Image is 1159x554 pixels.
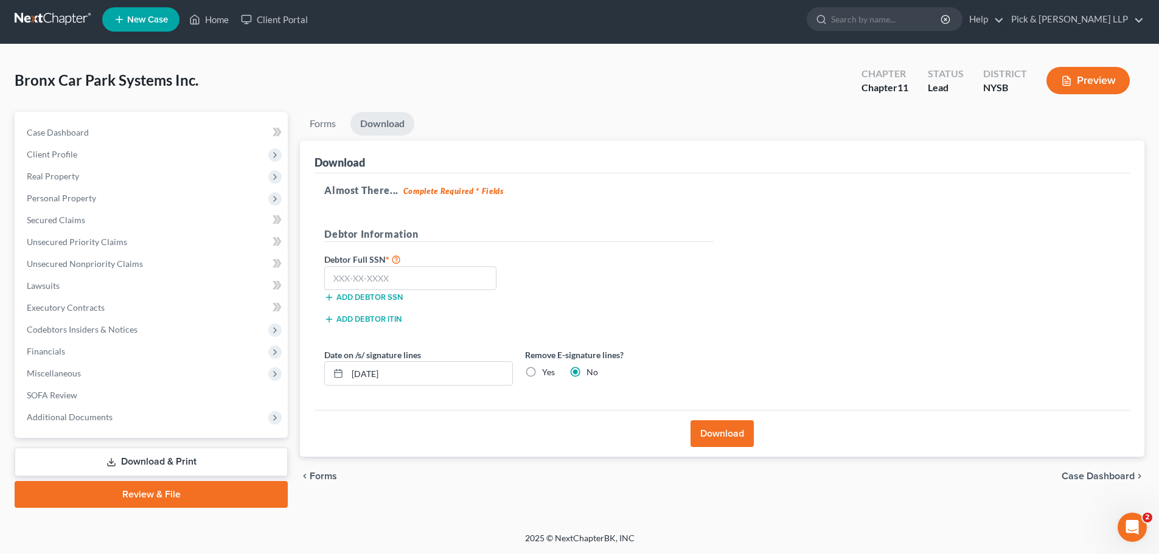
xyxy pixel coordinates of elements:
button: Download [691,420,754,447]
i: chevron_right [1135,471,1144,481]
span: Secured Claims [27,215,85,225]
span: 2 [1143,513,1152,522]
span: Unsecured Nonpriority Claims [27,258,143,269]
span: Client Profile [27,149,77,159]
h5: Debtor Information [324,227,714,242]
label: Yes [542,366,555,378]
span: 11 [897,81,908,93]
label: Debtor Full SSN [318,252,519,266]
a: Unsecured Priority Claims [17,231,288,253]
div: Download [315,155,365,170]
span: Codebtors Insiders & Notices [27,324,137,334]
span: Executory Contracts [27,302,105,313]
iframe: Intercom live chat [1118,513,1147,542]
div: 2025 © NextChapterBK, INC [233,532,927,554]
span: Bronx Car Park Systems Inc. [15,71,198,89]
div: NYSB [983,81,1027,95]
div: Lead [928,81,964,95]
button: Add debtor ITIN [324,314,402,324]
label: Date on /s/ signature lines [324,348,421,361]
div: Chapter [861,81,908,95]
a: Lawsuits [17,275,288,297]
div: Chapter [861,67,908,81]
a: Pick & [PERSON_NAME] LLP [1005,9,1144,30]
a: Executory Contracts [17,297,288,319]
a: Secured Claims [17,209,288,231]
strong: Complete Required * Fields [403,186,504,196]
span: New Case [127,15,168,24]
a: Client Portal [235,9,314,30]
span: Additional Documents [27,412,113,422]
span: Real Property [27,171,79,181]
span: Case Dashboard [27,127,89,137]
i: chevron_left [300,471,310,481]
span: Forms [310,471,337,481]
span: Miscellaneous [27,368,81,378]
button: Preview [1046,67,1130,94]
a: Forms [300,112,346,136]
span: Financials [27,346,65,356]
a: Download [350,112,414,136]
a: Case Dashboard chevron_right [1062,471,1144,481]
a: Review & File [15,481,288,508]
a: SOFA Review [17,384,288,406]
input: XXX-XX-XXXX [324,266,496,291]
input: MM/DD/YYYY [347,362,512,385]
span: Personal Property [27,193,96,203]
button: Add debtor SSN [324,293,403,302]
div: District [983,67,1027,81]
button: chevron_left Forms [300,471,353,481]
a: Help [963,9,1004,30]
h5: Almost There... [324,183,1120,198]
a: Case Dashboard [17,122,288,144]
span: SOFA Review [27,390,77,400]
a: Home [183,9,235,30]
span: Case Dashboard [1062,471,1135,481]
a: Download & Print [15,448,288,476]
span: Lawsuits [27,280,60,291]
label: Remove E-signature lines? [525,348,714,361]
input: Search by name... [831,8,942,30]
label: No [586,366,598,378]
div: Status [928,67,964,81]
a: Unsecured Nonpriority Claims [17,253,288,275]
span: Unsecured Priority Claims [27,237,127,247]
